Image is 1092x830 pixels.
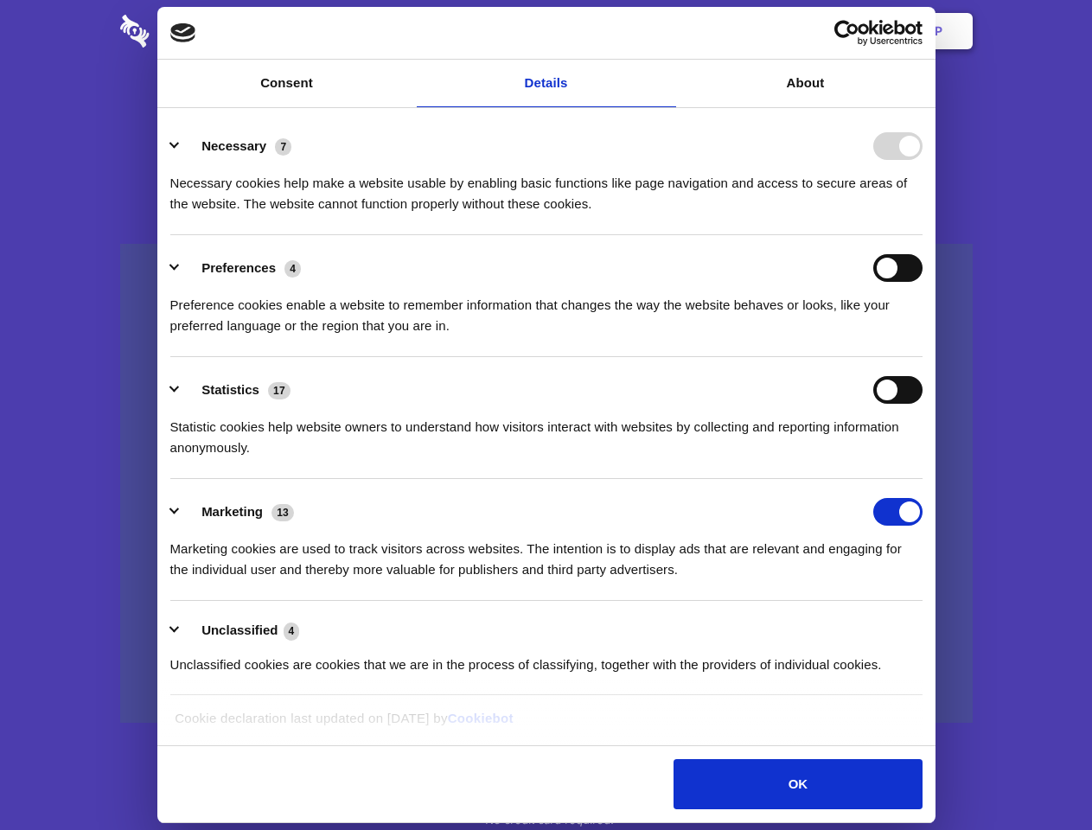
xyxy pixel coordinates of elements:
h4: Auto-redaction of sensitive data, encrypted data sharing and self-destructing private chats. Shar... [120,157,973,214]
span: 17 [268,382,291,399]
button: OK [674,759,922,809]
div: Unclassified cookies are cookies that we are in the process of classifying, together with the pro... [170,642,923,675]
div: Cookie declaration last updated on [DATE] by [162,708,930,742]
label: Preferences [201,260,276,275]
span: 4 [284,260,301,278]
h1: Eliminate Slack Data Loss. [120,78,973,140]
button: Unclassified (4) [170,620,310,642]
img: logo-wordmark-white-trans-d4663122ce5f474addd5e946df7df03e33cb6a1c49d2221995e7729f52c070b2.svg [120,15,268,48]
div: Statistic cookies help website owners to understand how visitors interact with websites by collec... [170,404,923,458]
iframe: Drift Widget Chat Controller [1006,744,1071,809]
a: Pricing [508,4,583,58]
button: Statistics (17) [170,376,302,404]
button: Marketing (13) [170,498,305,526]
div: Necessary cookies help make a website usable by enabling basic functions like page navigation and... [170,160,923,214]
label: Necessary [201,138,266,153]
a: Wistia video thumbnail [120,244,973,724]
label: Marketing [201,504,263,519]
span: 7 [275,138,291,156]
a: About [676,60,936,107]
a: Login [784,4,859,58]
div: Marketing cookies are used to track visitors across websites. The intention is to display ads tha... [170,526,923,580]
a: Cookiebot [448,711,514,725]
button: Necessary (7) [170,132,303,160]
a: Details [417,60,676,107]
span: 13 [271,504,294,521]
button: Preferences (4) [170,254,312,282]
a: Contact [701,4,781,58]
a: Consent [157,60,417,107]
a: Usercentrics Cookiebot - opens in a new window [771,20,923,46]
span: 4 [284,622,300,640]
img: logo [170,23,196,42]
label: Statistics [201,382,259,397]
div: Preference cookies enable a website to remember information that changes the way the website beha... [170,282,923,336]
